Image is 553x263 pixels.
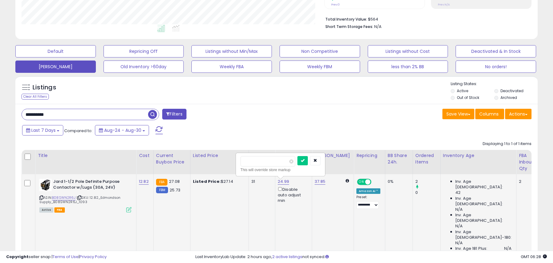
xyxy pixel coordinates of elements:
span: N/A [504,246,512,251]
div: This will override store markup [241,167,320,173]
small: FBM [156,187,168,193]
span: 25.73 [170,187,180,193]
button: Actions [505,109,531,119]
small: Prev: 0 [331,3,340,6]
strong: Copyright [6,254,29,260]
b: Jard 1-1/2 Pole Definite Purpose Contactor w/Lugs (30A, 24V) [53,179,128,192]
span: Inv. Age [DEMOGRAPHIC_DATA]-180: [455,229,512,240]
div: Cost [139,152,151,159]
b: Total Inventory Value: [325,17,367,22]
button: less than 2% BB [368,61,448,73]
div: Ordered Items [415,152,438,165]
div: 31 [251,179,270,184]
div: Fulfillable Quantity [251,152,273,165]
a: B08SWN2R6J [52,195,76,200]
div: Displaying 1 to 1 of 1 items [483,141,531,147]
button: Deactivated & In Stock [456,45,536,57]
div: seller snap | | [6,254,107,260]
button: Filters [162,109,186,120]
label: Out of Stock [457,95,479,100]
span: N/A [455,223,463,229]
button: Old Inventory >60day [104,61,184,73]
span: Inv. Age 181 Plus: [455,246,488,251]
span: Compared to: [64,128,92,134]
span: 42 [455,190,461,195]
a: Privacy Policy [80,254,107,260]
div: Clear All Filters [22,94,49,100]
span: Aug-24 - Aug-30 [104,127,141,133]
span: OFF [371,179,380,185]
li: $564 [325,15,527,22]
span: N/A [374,24,382,29]
div: Inventory Age [443,152,514,159]
button: Default [15,45,96,57]
button: Aug-24 - Aug-30 [95,125,149,135]
small: FBA [156,179,167,186]
div: $27.14 [193,179,244,184]
span: All listings currently available for purchase on Amazon [39,207,53,213]
span: ON [358,179,365,185]
button: [PERSON_NAME] [15,61,96,73]
div: Preset: [356,195,380,209]
div: [PERSON_NAME] [315,152,351,159]
small: Prev: N/A [438,3,450,6]
a: 24.99 [278,179,289,185]
a: 12.82 [139,179,149,185]
div: Last InventoryLab Update: 2 hours ago, not synced. [195,254,547,260]
div: 2 [519,179,535,184]
img: 41zj2UO+itL._SL40_.jpg [39,179,52,191]
label: Archived [500,95,517,100]
div: Min Price [278,152,309,159]
button: Last 7 Days [22,125,63,135]
span: Inv. Age [DEMOGRAPHIC_DATA]: [455,196,512,207]
button: Save View [442,109,474,119]
div: 0 [415,190,440,195]
div: Listed Price [193,152,246,159]
button: Weekly FBA [191,61,272,73]
div: Repricing [356,152,382,159]
b: Short Term Storage Fees: [325,24,373,29]
button: Non Competitive [280,45,360,57]
span: Inv. Age [DEMOGRAPHIC_DATA]: [455,212,512,223]
div: ASIN: [39,179,131,212]
div: Current Buybox Price [156,152,188,165]
div: Disable auto adjust min [278,186,307,203]
div: Amazon AI * [356,188,380,194]
button: Listings without Cost [368,45,448,57]
span: 27.08 [169,179,180,184]
span: Last 7 Days [31,127,56,133]
span: N/A [455,207,463,212]
span: FBA [54,207,65,213]
a: 2 active listings [272,254,302,260]
button: No orders! [456,61,536,73]
h5: Listings [33,83,56,92]
label: Deactivated [500,88,524,93]
div: BB Share 24h. [388,152,410,165]
a: 37.85 [315,179,325,185]
div: FBA inbound Qty [519,152,537,172]
span: Columns [479,111,499,117]
span: | SKU: 12.82_Edmondson supply_B08SWN2R6J_1093 [39,195,121,204]
span: N/A [455,240,463,246]
span: Inv. Age [DEMOGRAPHIC_DATA]: [455,179,512,190]
label: Active [457,88,468,93]
div: 0% [388,179,408,184]
button: Weekly FBM [280,61,360,73]
div: Title [38,152,134,159]
a: Terms of Use [53,254,79,260]
b: Listed Price: [193,179,221,184]
p: Listing States: [451,81,537,87]
button: Columns [475,109,504,119]
div: 2 [415,179,440,184]
button: Listings without Min/Max [191,45,272,57]
span: 2025-09-7 06:28 GMT [521,254,547,260]
button: Repricing Off [104,45,184,57]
